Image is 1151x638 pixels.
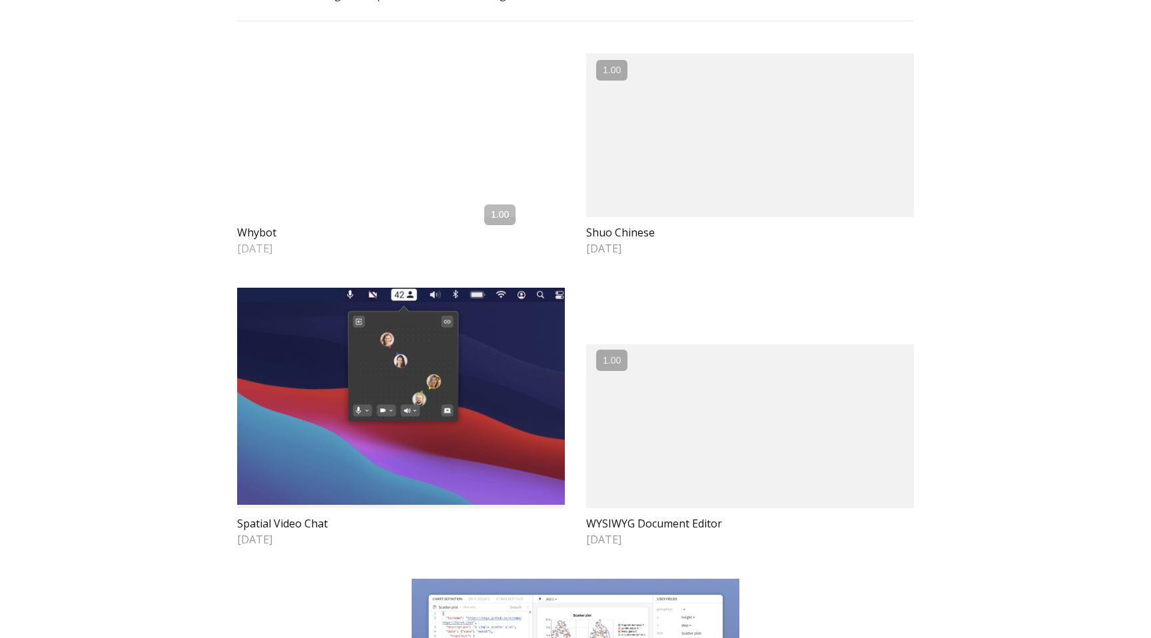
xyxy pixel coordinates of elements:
span: [DATE] [237,241,565,256]
a: WYSIWYG Document Editor[DATE] [586,344,914,547]
span: [DATE] [586,532,914,547]
a: Shuo Chinese[DATE] [586,53,914,256]
h2: WYSIWYG Document Editor [586,516,914,531]
h2: Spatial Video Chat [237,516,565,531]
span: [DATE] [237,532,565,547]
img: Spatial Video Chat [237,288,565,505]
a: Whybot[DATE] [237,53,565,256]
span: [DATE] [586,241,914,256]
h2: Shuo Chinese [586,225,914,240]
h2: Whybot [237,225,565,240]
a: Spatial Video ChatSpatial Video Chat[DATE] [237,288,565,547]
